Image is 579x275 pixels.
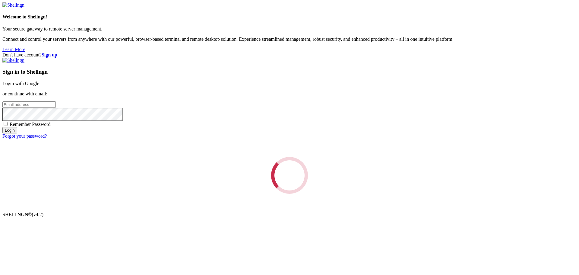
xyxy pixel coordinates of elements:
h4: Welcome to Shellngn! [2,14,577,20]
div: Loading... [271,157,308,194]
input: Login [2,127,17,133]
div: Don't have account? [2,52,577,58]
span: Remember Password [10,122,51,127]
a: Sign up [42,52,57,57]
p: Connect and control your servers from anywhere with our powerful, browser-based terminal and remo... [2,37,577,42]
a: Forgot your password? [2,133,47,139]
span: SHELL © [2,212,43,217]
a: Learn More [2,47,25,52]
img: Shellngn [2,2,24,8]
input: Remember Password [4,122,8,126]
h3: Sign in to Shellngn [2,69,577,75]
p: Your secure gateway to remote server management. [2,26,577,32]
input: Email address [2,101,56,108]
p: or continue with email: [2,91,577,97]
span: 4.2.0 [32,212,44,217]
img: Shellngn [2,58,24,63]
b: NGN [17,212,28,217]
a: Login with Google [2,81,39,86]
